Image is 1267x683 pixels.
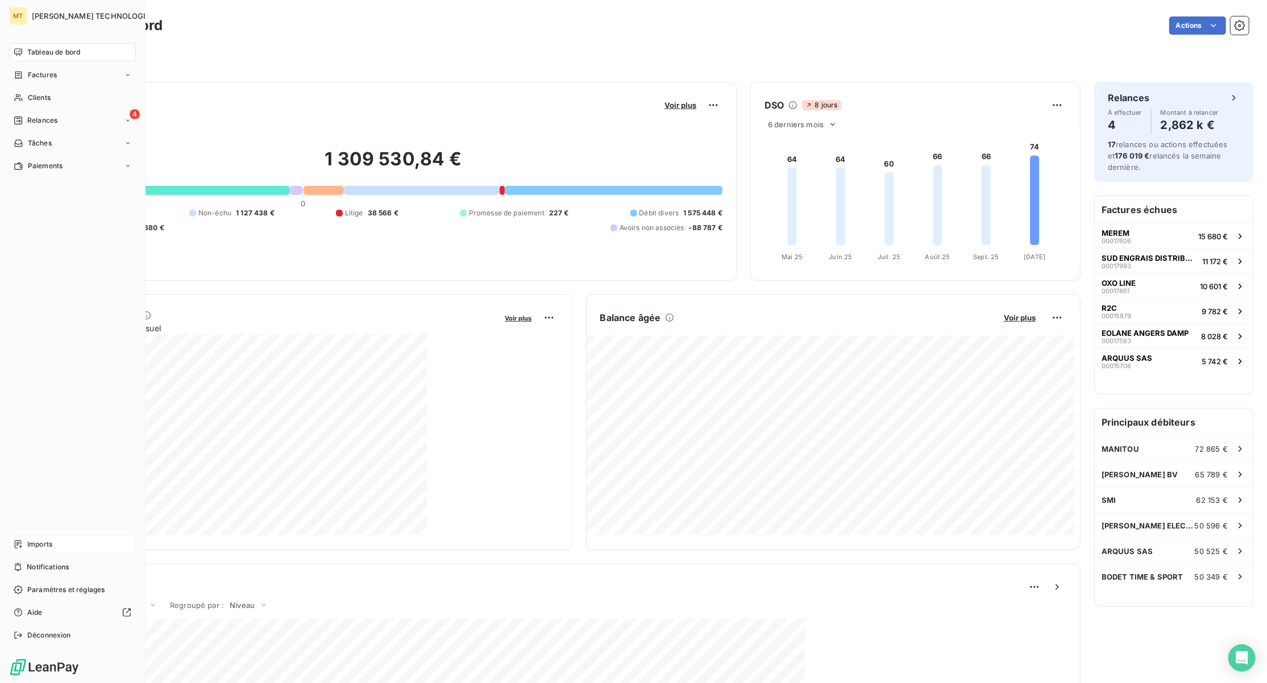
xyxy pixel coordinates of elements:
[230,601,255,610] span: Niveau
[28,70,57,80] span: Factures
[32,11,155,20] span: [PERSON_NAME] TECHNOLOGIES
[639,208,679,218] span: Débit divers
[1102,288,1129,294] span: 00017861
[1102,278,1136,288] span: OXO LINE
[1102,353,1152,363] span: ARQUUS SAS
[1228,644,1256,672] div: Open Intercom Messenger
[1195,470,1228,479] span: 65 789 €
[1202,307,1228,316] span: 9 782 €
[1108,140,1116,149] span: 17
[1195,521,1228,530] span: 50 596 €
[9,658,80,676] img: Logo LeanPay
[878,253,900,261] tspan: Juil. 25
[1095,196,1253,223] h6: Factures échues
[27,562,69,572] span: Notifications
[1004,313,1036,322] span: Voir plus
[130,109,140,119] span: 4
[1102,338,1131,344] span: 00017563
[198,208,231,218] span: Non-échu
[1000,313,1039,323] button: Voir plus
[1095,248,1253,273] button: SUD ENGRAIS DISTRIBUTION0001799311 172 €
[689,223,722,233] span: -88 787 €
[782,253,803,261] tspan: Mai 25
[1108,91,1149,105] h6: Relances
[765,98,784,112] h6: DSO
[1102,521,1195,530] span: [PERSON_NAME] ELECTRIC FRANCE SAS
[1108,116,1142,134] h4: 4
[27,47,80,57] span: Tableau de bord
[1095,323,1253,348] button: EOLANE ANGERS DAMP000175638 028 €
[973,253,999,261] tspan: Sept. 25
[1095,223,1253,248] button: MEREM0001760615 680 €
[1200,282,1228,291] span: 10 601 €
[1161,109,1219,116] span: Montant à relancer
[1102,572,1183,581] span: BODET TIME & SPORT
[1095,273,1253,298] button: OXO LINE0001786110 601 €
[1169,16,1226,35] button: Actions
[1102,363,1131,369] span: 00015706
[469,208,545,218] span: Promesse de paiement
[1102,238,1131,244] span: 00017606
[768,120,824,129] span: 6 derniers mois
[368,208,398,218] span: 38 566 €
[64,322,497,334] span: Chiffre d'affaires mensuel
[170,601,224,610] span: Regroupé par :
[1095,298,1253,323] button: R2C000158799 782 €
[1115,151,1149,160] span: 176 019 €
[802,100,841,110] span: 8 jours
[1198,232,1228,241] span: 15 680 €
[9,603,136,622] a: Aide
[1201,332,1228,341] span: 8 028 €
[1095,409,1253,436] h6: Principaux débiteurs
[1195,444,1228,453] span: 72 865 €
[1102,328,1189,338] span: EOLANE ANGERS DAMP
[1095,348,1253,373] button: ARQUUS SAS000157065 742 €
[27,539,52,549] span: Imports
[1202,357,1228,366] span: 5 742 €
[1195,572,1228,581] span: 50 349 €
[345,208,363,218] span: Litige
[28,161,63,171] span: Paiements
[1102,444,1139,453] span: MANITOU
[301,199,305,208] span: 0
[502,313,535,323] button: Voir plus
[9,7,27,25] div: MT
[27,607,43,618] span: Aide
[1197,495,1228,505] span: 62 153 €
[925,253,950,261] tspan: Août 25
[664,101,696,110] span: Voir plus
[28,93,51,103] span: Clients
[1195,547,1228,556] span: 50 525 €
[505,314,532,322] span: Voir plus
[620,223,684,233] span: Avoirs non associés
[1024,253,1045,261] tspan: [DATE]
[27,115,57,126] span: Relances
[683,208,722,218] span: 1 575 448 €
[829,253,852,261] tspan: Juin 25
[1102,253,1198,263] span: SUD ENGRAIS DISTRIBUTION
[1102,228,1129,238] span: MEREM
[1202,257,1228,266] span: 11 172 €
[600,311,661,324] h6: Balance âgée
[1108,140,1228,172] span: relances ou actions effectuées et relancés la semaine dernière.
[1102,263,1131,269] span: 00017993
[27,585,105,595] span: Paramètres et réglages
[27,630,71,640] span: Déconnexion
[1102,495,1116,505] span: SMI
[549,208,569,218] span: 227 €
[1161,116,1219,134] h4: 2,862 k €
[64,148,722,182] h2: 1 309 530,84 €
[1102,313,1131,319] span: 00015879
[28,138,52,148] span: Tâches
[1102,547,1153,556] span: ARQUUS SAS
[661,100,700,110] button: Voir plus
[1102,470,1178,479] span: [PERSON_NAME] BV
[236,208,275,218] span: 1 127 438 €
[1102,303,1117,313] span: R2C
[1108,109,1142,116] span: À effectuer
